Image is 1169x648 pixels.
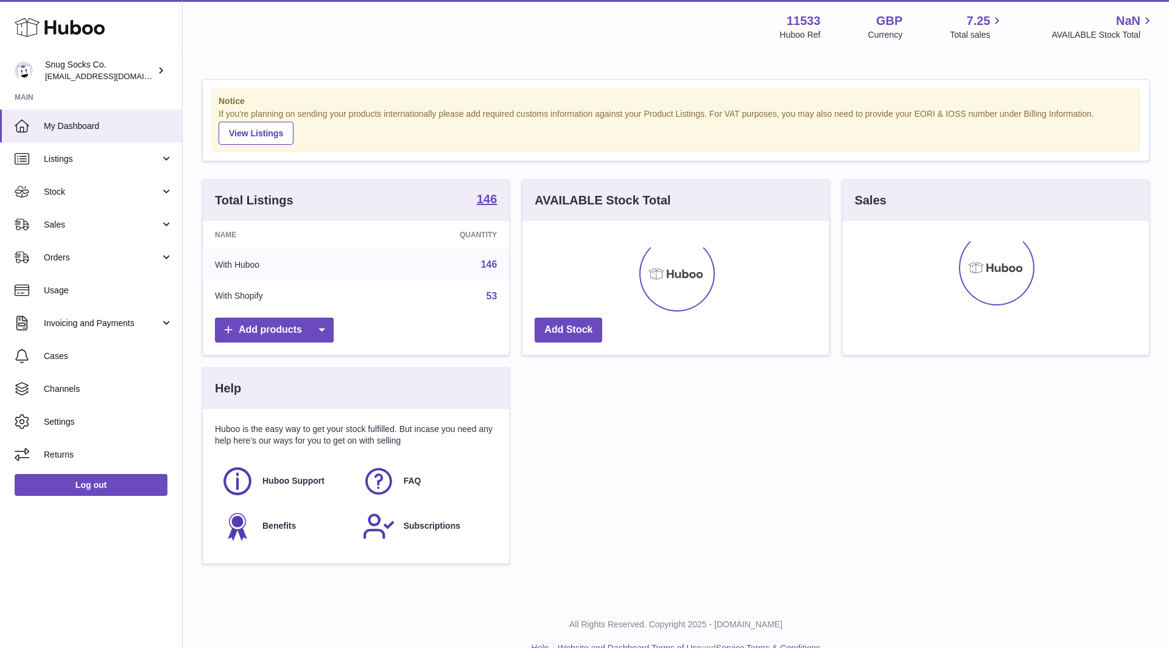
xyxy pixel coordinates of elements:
span: Stock [44,186,160,198]
a: 7.25 Total sales [950,13,1004,41]
p: Huboo is the easy way to get your stock fulfilled. But incase you need any help here's our ways f... [215,423,497,447]
span: Cases [44,350,173,362]
strong: 146 [477,193,497,205]
h3: Total Listings [215,192,293,209]
span: Orders [44,252,160,263]
strong: Notice [219,96,1133,107]
a: FAQ [362,465,491,498]
h3: Sales [855,192,886,209]
a: View Listings [219,122,293,145]
div: Snug Socks Co. [45,59,155,82]
h3: Help [215,380,241,397]
span: Benefits [262,520,296,532]
span: [EMAIL_ADDRESS][DOMAIN_NAME] [45,71,179,81]
a: Add products [215,318,334,343]
div: If you're planning on sending your products internationally please add required customs informati... [219,108,1133,145]
a: Subscriptions [362,510,491,543]
span: My Dashboard [44,120,173,132]
p: All Rights Reserved. Copyright 2025 - [DOMAIN_NAME] [192,619,1159,630]
span: Huboo Support [262,475,325,487]
span: Sales [44,219,160,231]
strong: 11533 [787,13,821,29]
a: Log out [15,474,167,496]
span: Channels [44,383,173,395]
a: 53 [486,291,497,301]
a: 146 [477,193,497,207]
div: Huboo Ref [780,29,821,41]
a: Huboo Support [221,465,350,498]
span: Total sales [950,29,1004,41]
span: Settings [44,416,173,428]
a: Add Stock [535,318,602,343]
div: Currency [868,29,903,41]
img: info@snugsocks.co.uk [15,61,33,80]
a: 146 [481,259,497,270]
td: With Huboo [203,249,368,280]
span: FAQ [404,475,421,487]
a: NaN AVAILABLE Stock Total [1051,13,1154,41]
span: NaN [1116,13,1140,29]
a: Benefits [221,510,350,543]
th: Name [203,221,368,249]
td: With Shopify [203,280,368,312]
span: Returns [44,449,173,461]
span: Usage [44,285,173,296]
span: AVAILABLE Stock Total [1051,29,1154,41]
strong: GBP [876,13,902,29]
th: Quantity [368,221,509,249]
span: Invoicing and Payments [44,318,160,329]
span: Listings [44,153,160,165]
span: Subscriptions [404,520,460,532]
span: 7.25 [967,13,991,29]
h3: AVAILABLE Stock Total [535,192,670,209]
